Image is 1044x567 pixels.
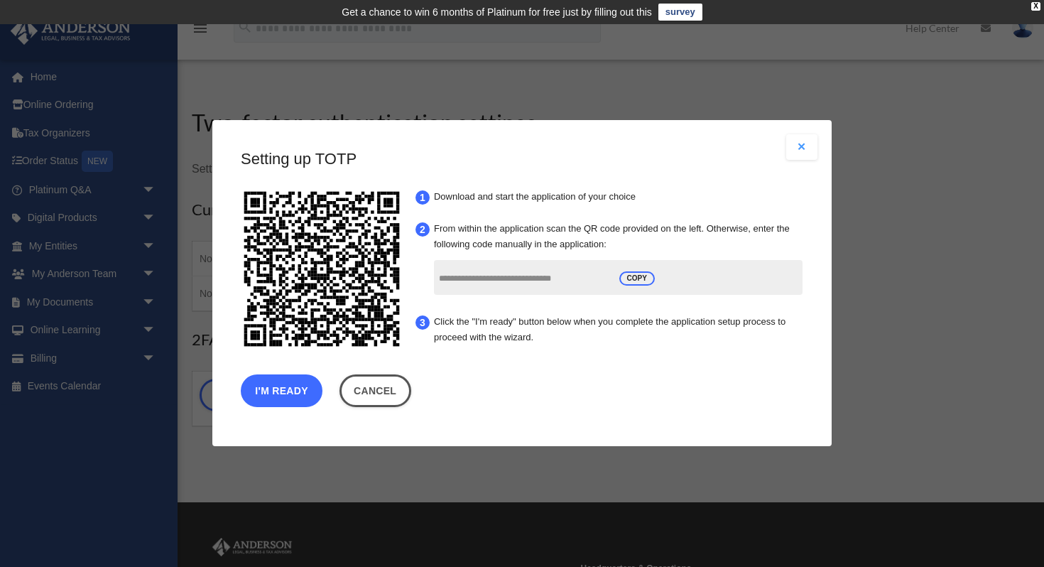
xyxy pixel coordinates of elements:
[237,185,406,354] img: svg+xml;base64,PHN2ZyB4bWxucz0iaHR0cDovL3d3dy53My5vcmcvMjAwMC9zdmciIHhtbG5zOnhsaW5rPSJodHRwOi8vd3...
[430,185,807,210] li: Download and start the application of your choice
[339,375,411,408] a: Cancel
[342,4,652,21] div: Get a chance to win 6 months of Platinum for free just by filling out this
[1031,2,1040,11] div: close
[786,134,817,160] button: Close modal
[241,148,803,171] h3: Setting up TOTP
[430,217,807,303] li: From within the application scan the QR code provided on the left. Otherwise, enter the following...
[619,271,655,286] span: COPY
[241,375,322,408] button: I'm Ready
[658,4,702,21] a: survey
[430,310,807,351] li: Click the "I'm ready" button below when you complete the application setup process to proceed wit...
